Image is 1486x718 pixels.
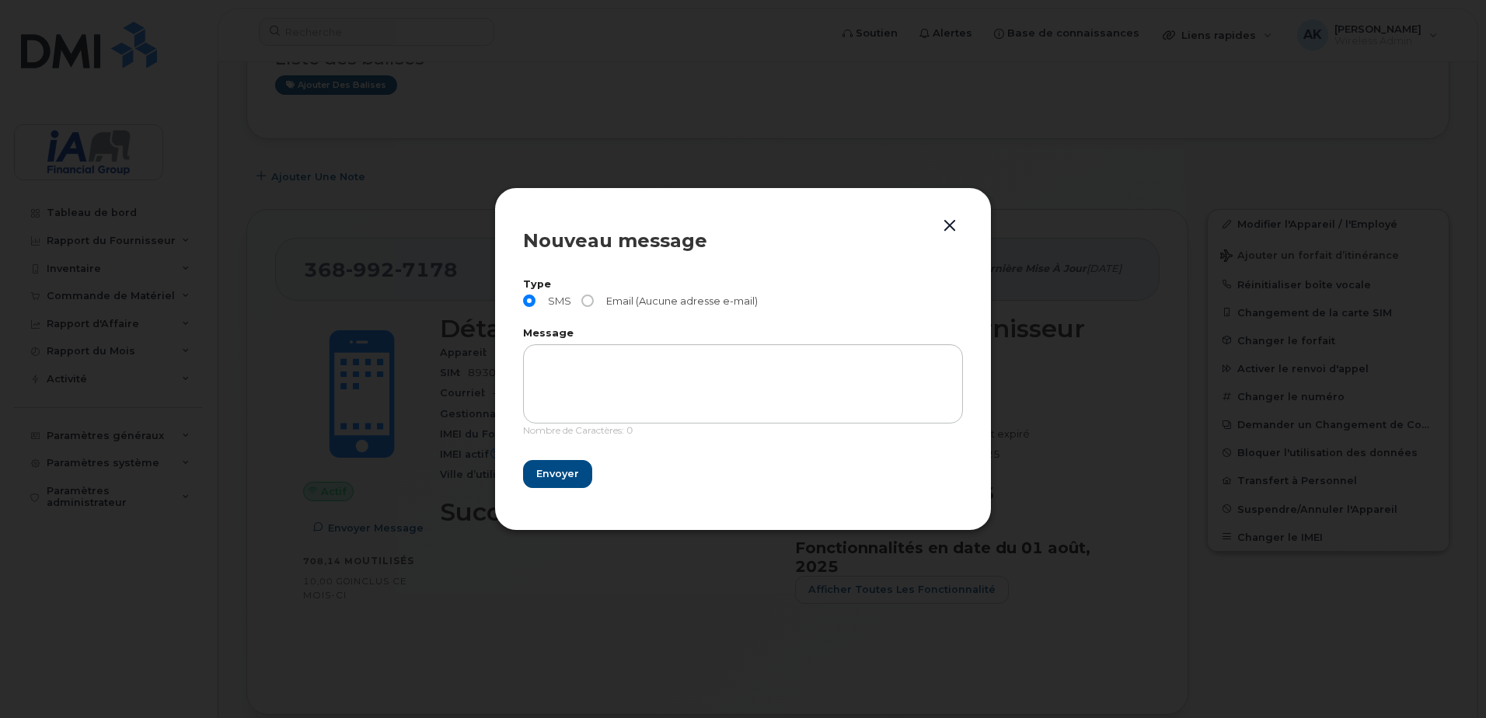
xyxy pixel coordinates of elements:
[523,329,963,339] label: Message
[523,280,963,290] label: Type
[581,295,594,307] input: Email (Aucune adresse e-mail)
[523,232,963,250] div: Nouveau message
[523,460,592,488] button: Envoyer
[523,423,963,446] div: Nombre de Caractères: 0
[600,295,758,307] span: Email (Aucune adresse e-mail)
[523,295,535,307] input: SMS
[542,295,571,307] span: SMS
[536,466,579,481] span: Envoyer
